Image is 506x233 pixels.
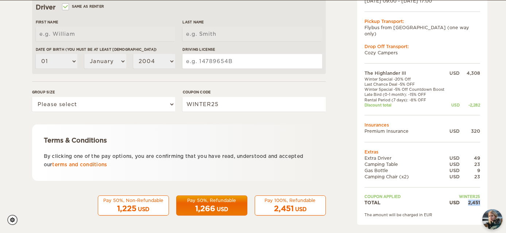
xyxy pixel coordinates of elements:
div: 9 [460,167,480,174]
div: Terms & Conditions [44,136,314,145]
td: Discount total [364,102,448,108]
td: Gas Bottle [364,167,448,174]
div: 2,451 [460,199,480,206]
input: e.g. 14789654B [182,54,322,69]
p: By clicking one of the pay options, you are confirming that you have read, understood and accepte... [44,152,314,169]
span: 2,451 [274,204,294,213]
img: Freyja at Cozy Campers [482,209,502,229]
label: Driving License [182,47,322,52]
div: USD [448,155,460,161]
button: Pay 50%, Non-Refundable 1,225 USD [98,195,169,216]
div: Driver [36,3,322,12]
label: Last Name [182,19,322,25]
button: chat-button [482,209,502,229]
div: 49 [460,155,480,161]
td: The Highlander III [364,70,448,77]
div: 320 [460,128,480,135]
span: 1,225 [117,204,136,213]
label: Date of birth (You must be at least [DEMOGRAPHIC_DATA]) [36,47,175,52]
td: Coupon applied [364,194,448,199]
button: Pay 50%, Refundable 1,266 USD [176,195,247,216]
div: 23 [460,161,480,167]
div: USD [448,161,460,167]
div: 23 [460,174,480,180]
a: Cookie settings [7,215,22,225]
div: Pay 50%, Refundable [181,197,243,203]
td: Camping Chair (x2) [364,174,448,180]
td: Camping Table [364,161,448,167]
div: USD [448,167,460,174]
td: Late Bird (0-1 month): -15% OFF [364,92,448,97]
div: USD [448,199,460,206]
td: TOTAL [364,199,448,206]
td: Winter Special -20% Off [364,77,448,82]
div: USD [448,70,460,77]
div: The amount will be charged in EUR [364,212,480,217]
div: USD [448,102,460,108]
td: Last Chance Deal -5% OFF [364,82,448,87]
td: Cozy Campers [364,50,480,56]
span: 1,266 [195,204,215,213]
div: Pickup Transport: [364,18,480,24]
td: Insurances [364,122,480,128]
label: First Name [36,19,175,25]
td: Premium Insurance [364,128,448,135]
label: Group size [32,89,175,95]
div: USD [138,206,149,213]
td: Rental Period (7 days): -8% OFF [364,97,448,102]
input: e.g. William [36,27,175,41]
div: USD [448,128,460,135]
td: Winter Special -5% Off Countdown Boost [364,87,448,92]
div: Drop Off Transport: [364,43,480,50]
td: Extra Driver [364,155,448,161]
div: USD [217,206,228,213]
a: terms and conditions [52,162,107,167]
div: -2,282 [460,102,480,108]
label: Coupon code [182,89,325,95]
button: Pay 100%, Refundable 2,451 USD [255,195,326,216]
input: e.g. Smith [182,27,322,41]
td: WINTER25 [448,194,480,199]
label: Same as renter [63,3,104,10]
div: 4,308 [460,70,480,77]
div: Pay 100%, Refundable [259,197,321,203]
div: USD [448,174,460,180]
td: Extras [364,149,480,155]
div: Pay 50%, Non-Refundable [103,197,164,203]
td: Flybus from [GEOGRAPHIC_DATA] (one way only) [364,24,480,37]
div: USD [295,206,306,213]
input: Same as renter [63,5,67,10]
